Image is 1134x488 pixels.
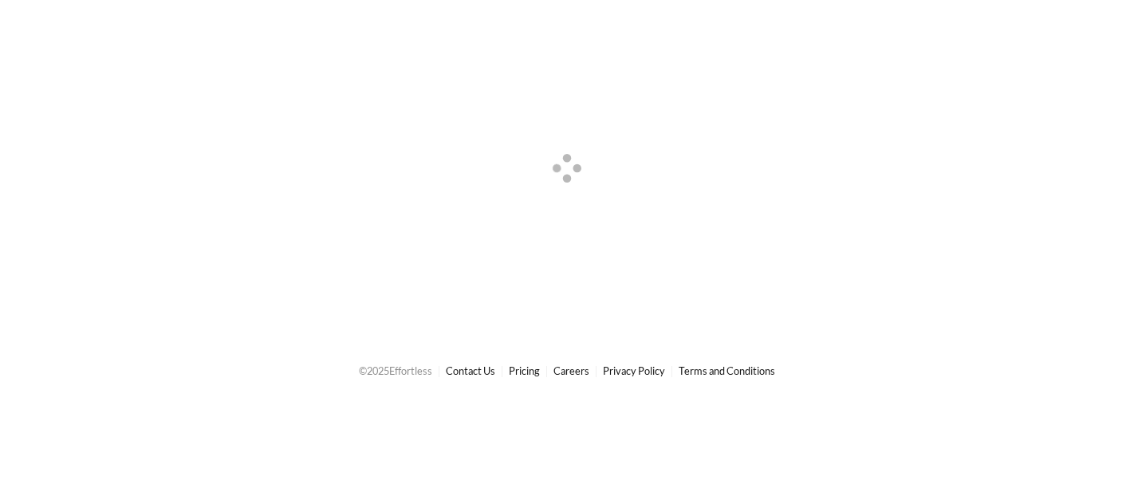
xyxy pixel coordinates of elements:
[603,364,665,377] a: Privacy Policy
[359,364,432,377] span: © 2025 Effortless
[553,364,589,377] a: Careers
[446,364,495,377] a: Contact Us
[509,364,540,377] a: Pricing
[679,364,775,377] a: Terms and Conditions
